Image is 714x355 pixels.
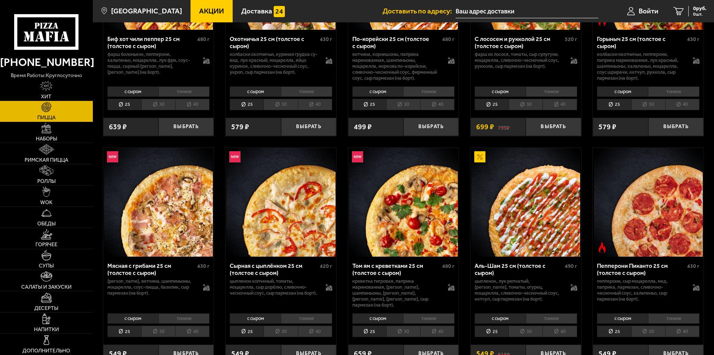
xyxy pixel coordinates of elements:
[107,262,196,276] div: Мясная с грибами 25 см (толстое с сыром)
[107,278,196,296] p: [PERSON_NAME], ветчина, шампиньоны, моцарелла, соус-пицца, базилик, сыр пармезан (на борт).
[631,326,665,337] li: 30
[230,278,318,296] p: цыпленок копченый, томаты, моцарелла, сыр дорблю, сливочно-чесночный соус, сыр пармезан (на борт).
[34,306,58,311] span: Десерты
[35,242,57,247] span: Горячее
[475,35,563,50] div: С лососем и рукколой 25 см (толстое с сыром)
[40,200,53,205] span: WOK
[264,326,298,337] li: 30
[475,313,526,324] li: с сыром
[648,86,699,97] li: тонкое
[475,99,509,110] li: 25
[175,99,210,110] li: 40
[229,151,240,162] img: Новинка
[420,99,454,110] li: 40
[476,123,494,131] span: 699 ₽
[693,12,707,16] span: 0 шт.
[141,326,175,337] li: 30
[509,326,542,337] li: 30
[37,115,56,120] span: Пицца
[352,35,441,50] div: По-корейски 25 см (толстое с сыром)
[474,151,485,162] img: Акционный
[420,326,454,337] li: 40
[354,123,372,131] span: 499 ₽
[230,51,318,75] p: колбаски охотничьи, куриная грудка су-вид, лук красный, моцарелла, яйцо куриное, сливочно-чесночн...
[597,262,685,276] div: Пепперони Пиканто 25 см (толстое с сыром)
[158,118,214,136] button: Выбрать
[386,99,420,110] li: 30
[107,99,141,110] li: 25
[349,148,458,257] img: Том ям с креветками 25 см (толстое с сыром)
[175,326,210,337] li: 40
[107,326,141,337] li: 25
[37,179,56,184] span: Роллы
[594,148,703,257] img: Пепперони Пиканто 25 см (толстое с сыром)
[107,86,158,97] li: с сыром
[597,35,685,50] div: Горыныч 25 см (толстое с сыром)
[597,51,685,81] p: колбаски Охотничьи, пепперони, паприка маринованная, лук красный, шампиньоны, халапеньо, моцарелл...
[526,86,577,97] li: тонкое
[352,151,363,162] img: Новинка
[274,6,285,17] img: 15daf4d41897b9f0e9f617042186c801.svg
[509,99,542,110] li: 30
[386,326,420,337] li: 30
[542,326,577,337] li: 40
[39,263,54,269] span: Супы
[107,151,118,162] img: Новинка
[687,263,699,269] span: 430 г
[111,7,182,15] span: [GEOGRAPHIC_DATA]
[226,148,336,257] a: НовинкаСырная с цыплёнком 25 см (толстое с сыром)
[298,326,332,337] li: 40
[597,99,631,110] li: 25
[34,327,59,332] span: Напитки
[241,7,272,15] span: Доставка
[197,36,210,42] span: 480 г
[320,36,332,42] span: 430 г
[352,278,441,308] p: креветка тигровая, паприка маринованная, [PERSON_NAME], шампиньоны, [PERSON_NAME], [PERSON_NAME],...
[107,51,196,75] p: фарш болоньезе, пепперони, халапеньо, моцарелла, лук фри, соус-пицца, сырный [PERSON_NAME], [PERS...
[141,99,175,110] li: 30
[665,99,699,110] li: 40
[107,35,196,50] div: Биф хот чили пеппер 25 см (толстое с сыром)
[36,136,57,142] span: Наборы
[158,86,210,97] li: тонкое
[597,326,631,337] li: 25
[230,326,264,337] li: 25
[498,123,510,131] s: 799 ₽
[383,7,456,15] span: Доставить по адресу:
[352,262,441,276] div: Том ям с креветками 25 см (толстое с сыром)
[403,86,454,97] li: тонкое
[298,99,332,110] li: 40
[281,313,332,324] li: тонкое
[471,148,581,257] a: АкционныйАль-Шам 25 см (толстое с сыром)
[104,148,213,257] img: Мясная с грибами 25 см (толстое с сыром)
[403,313,454,324] li: тонкое
[475,278,563,302] p: цыпленок, лук репчатый, [PERSON_NAME], томаты, огурец, моцарелла, сливочно-чесночный соус, кетчуп...
[471,148,580,257] img: Аль-Шам 25 см (толстое с сыром)
[226,148,335,257] img: Сырная с цыплёнком 25 см (толстое с сыром)
[475,86,526,97] li: с сыром
[442,263,454,269] span: 480 г
[230,35,318,50] div: Охотничья 25 см (толстое с сыром)
[648,313,699,324] li: тонкое
[230,313,281,324] li: с сыром
[475,262,563,276] div: Аль-Шам 25 см (толстое с сыром)
[22,348,70,354] span: Дополнительно
[565,263,577,269] span: 490 г
[352,99,386,110] li: 25
[37,221,56,226] span: Обеды
[352,313,403,324] li: с сыром
[542,99,577,110] li: 40
[598,123,616,131] span: 579 ₽
[403,118,459,136] button: Выбрать
[597,242,608,253] img: Острое блюдо
[320,263,332,269] span: 420 г
[639,7,658,15] span: Войти
[456,4,598,18] input: Ваш адрес доставки
[281,86,332,97] li: тонкое
[103,148,214,257] a: НовинкаМясная с грибами 25 см (толстое с сыром)
[197,263,210,269] span: 430 г
[21,285,72,290] span: Салаты и закуски
[199,7,224,15] span: Акции
[352,51,441,81] p: ветчина, корнишоны, паприка маринованная, шампиньоны, моцарелла, морковь по-корейски, сливочно-че...
[597,278,685,302] p: пепперони, сыр Моцарелла, мед, паприка, пармезан, сливочно-чесночный соус, халапеньо, сыр пармеза...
